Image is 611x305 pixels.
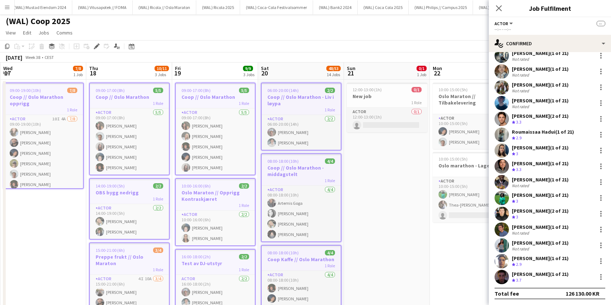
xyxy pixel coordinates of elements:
[176,94,255,100] h3: Coop // Oslo Marathon
[239,101,249,106] span: 1 Role
[516,277,522,283] span: 3.7
[512,246,530,251] div: Not rated
[262,94,341,107] h3: Coop // Oslo Marathon - Liv i løypa
[411,100,422,105] span: 1 Role
[260,69,269,77] span: 20
[73,72,83,77] div: 1 Job
[4,94,83,107] h3: Coop // Oslo Marathon opprigg
[327,72,340,77] div: 14 Jobs
[512,208,569,214] div: [PERSON_NAME] (2 of 21)
[54,28,75,37] a: Comms
[153,267,163,272] span: 1 Role
[96,248,125,253] span: 15:00-21:00 (6h)
[262,165,341,177] h3: Coop // Oslo Marathon - middagstelt
[432,69,442,77] span: 22
[347,83,427,132] app-job-card: 12:00-13:00 (1h)0/1New job1 RoleActor0/112:00-13:00 (1h)
[433,114,513,149] app-card-role: Actor2/210:00-15:00 (5h)[PERSON_NAME][PERSON_NAME]
[516,167,522,172] span: 3.3
[96,183,125,189] span: 14:00-19:00 (5h)
[89,178,170,240] app-job-card: 14:00-19:00 (5h)2/2OBS bygg nedrigg1 RoleActor2/214:00-19:00 (5h)[PERSON_NAME][PERSON_NAME]
[176,260,255,267] h3: Test av DJ-utstyr
[512,240,569,246] div: [PERSON_NAME] (1 of 21)
[8,0,72,14] button: (WAL) Mustad Eiendom 2024
[325,178,335,183] span: 1 Role
[495,21,514,26] button: Actor
[326,66,341,71] span: 48/53
[176,108,255,175] app-card-role: Actor5/509:00-17:00 (8h)[PERSON_NAME][PERSON_NAME][PERSON_NAME][PERSON_NAME][PERSON_NAME]
[6,54,22,61] div: [DATE]
[433,162,513,169] h3: Oslo marathon - Lagerarbeid
[6,16,70,27] h1: (WAL) Coop 2025
[240,0,313,14] button: (WAL) Coca-Cola Festivalsommer
[262,186,341,241] app-card-role: Actor4/408:00-18:00 (10h)Artemis Goga[PERSON_NAME][PERSON_NAME][PERSON_NAME]
[325,88,335,93] span: 2/2
[175,65,181,71] span: Fri
[512,50,569,56] div: [PERSON_NAME] (1 of 21)
[512,97,569,104] div: [PERSON_NAME] (1 of 21)
[73,66,83,71] span: 7/8
[89,65,98,71] span: Thu
[10,88,41,93] span: 09:00-19:00 (10h)
[495,21,508,26] span: Actor
[512,82,569,88] div: [PERSON_NAME] (1 of 21)
[409,0,473,14] button: (WAL) Philips // Campus 2025
[516,119,522,125] span: 3.3
[512,255,569,262] div: [PERSON_NAME] (1 of 21)
[133,0,196,14] button: (WAL) Ricola // Oslo Maraton
[267,250,299,255] span: 08:00-18:00 (10h)
[261,65,269,71] span: Sat
[346,69,355,77] span: 21
[182,183,211,189] span: 10:00-16:00 (6h)
[353,87,382,92] span: 12:00-13:00 (1h)
[153,88,163,93] span: 5/5
[325,107,335,112] span: 1 Role
[155,72,169,77] div: 3 Jobs
[239,267,249,272] span: 1 Role
[176,189,255,202] h3: Oslo Maraton // Opprigg Kontraskjæret
[182,254,211,259] span: 16:00-18:00 (2h)
[347,108,427,132] app-card-role: Actor0/112:00-13:00 (1h)
[347,65,355,71] span: Sun
[155,66,169,71] span: 10/11
[36,28,52,37] a: Jobs
[262,256,341,263] h3: Coop Kaffe // Oslo Marathon
[438,87,468,92] span: 10:00-15:00 (5h)
[261,153,341,242] app-job-card: 08:00-18:00 (10h)4/4Coop // Oslo Marathon - middagstelt1 RoleActor4/408:00-18:00 (10h)Artemis Gog...
[512,56,530,62] div: Not rated
[512,113,569,119] div: [PERSON_NAME] (2 of 21)
[2,69,13,77] span: 17
[3,65,13,71] span: Wed
[495,290,519,297] div: Total fee
[176,211,255,245] app-card-role: Actor2/210:00-16:00 (6h)[PERSON_NAME][PERSON_NAME]
[433,152,513,222] app-job-card: 10:00-15:00 (5h)2/3Oslo marathon - Lagerarbeid1 RoleActor7A2/310:00-15:00 (5h)[PERSON_NAME]Thea-[...
[239,88,249,93] span: 5/5
[24,55,42,60] span: Week 38
[196,0,240,14] button: (WAL) Ricola 2025
[56,29,73,36] span: Comms
[489,4,611,13] h3: Job Fulfilment
[438,156,468,162] span: 10:00-15:00 (5h)
[267,88,299,93] span: 06:00-20:00 (14h)
[239,183,249,189] span: 2/2
[473,0,518,14] button: (WAL) ADMIN 2025
[489,35,611,52] div: Confirmed
[153,196,163,202] span: 1 Role
[325,250,335,255] span: 4/4
[512,66,569,72] div: [PERSON_NAME] (1 of 21)
[325,158,335,164] span: 4/4
[3,83,84,189] div: 09:00-19:00 (10h)7/8Coop // Oslo Marathon opprigg1 RoleActor10I4A7/809:00-19:00 (10h)[PERSON_NAME...
[6,29,16,36] span: View
[262,115,341,150] app-card-role: Actor2/206:00-20:00 (14h)[PERSON_NAME][PERSON_NAME]
[512,224,569,230] div: [PERSON_NAME] (1 of 21)
[20,28,34,37] a: Edit
[512,192,569,198] div: [PERSON_NAME] (1 of 21)
[261,83,341,151] app-job-card: 06:00-20:00 (14h)2/2Coop // Oslo Marathon - Liv i løypa1 RoleActor2/206:00-20:00 (14h)[PERSON_NAM...
[175,83,256,175] app-job-card: 09:00-17:00 (8h)5/5Coop // Oslo Marathon1 RoleActor5/509:00-17:00 (8h)[PERSON_NAME][PERSON_NAME][...
[88,69,98,77] span: 18
[174,69,181,77] span: 19
[23,29,31,36] span: Edit
[347,93,427,100] h3: New job
[90,94,169,100] h3: Coop // Oslo Marathon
